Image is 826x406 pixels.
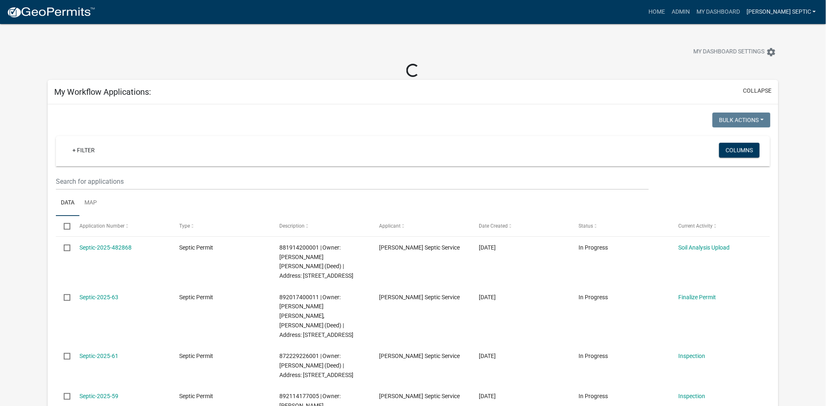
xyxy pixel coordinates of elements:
[743,86,772,95] button: collapse
[79,393,118,399] a: Septic-2025-59
[180,353,214,359] span: Septic Permit
[743,4,819,20] a: [PERSON_NAME] Septic
[379,244,460,251] span: Winters Septic Service
[66,143,101,158] a: + Filter
[679,294,716,300] a: Finalize Permit
[668,4,693,20] a: Admin
[279,223,305,229] span: Description
[479,393,496,399] span: 08/26/2025
[579,244,608,251] span: In Progress
[645,4,668,20] a: Home
[279,353,354,378] span: 872229226001 | Owner: Risetter, Rae Jean (Deed) | Address: 13886 260TH ST
[171,216,271,236] datatable-header-cell: Type
[180,244,214,251] span: Septic Permit
[579,393,608,399] span: In Progress
[180,393,214,399] span: Septic Permit
[79,294,118,300] a: Septic-2025-63
[56,216,72,236] datatable-header-cell: Select
[671,216,771,236] datatable-header-cell: Current Activity
[713,113,771,127] button: Bulk Actions
[766,47,776,57] i: settings
[180,223,190,229] span: Type
[693,4,743,20] a: My Dashboard
[679,393,706,399] a: Inspection
[79,190,102,216] a: Map
[79,353,118,359] a: Septic-2025-61
[379,294,460,300] span: Winters Septic Service
[72,216,171,236] datatable-header-cell: Application Number
[694,47,765,57] span: My Dashboard Settings
[79,223,125,229] span: Application Number
[79,244,132,251] a: Septic-2025-482868
[579,294,608,300] span: In Progress
[479,223,508,229] span: Date Created
[56,173,649,190] input: Search for applications
[180,294,214,300] span: Septic Permit
[579,223,593,229] span: Status
[279,244,354,279] span: 881914200001 | Owner: Pekarek, Cynthia Pekarek, Tom (Deed) | Address: 34626 180TH ST
[379,353,460,359] span: Winters Septic Service
[271,216,371,236] datatable-header-cell: Description
[679,244,730,251] a: Soil Analysis Upload
[379,393,460,399] span: Winters Septic Service
[379,223,401,229] span: Applicant
[687,44,783,60] button: My Dashboard Settingssettings
[56,190,79,216] a: Data
[471,216,571,236] datatable-header-cell: Date Created
[479,353,496,359] span: 09/03/2025
[719,143,760,158] button: Columns
[579,353,608,359] span: In Progress
[679,223,713,229] span: Current Activity
[479,294,496,300] span: 09/08/2025
[371,216,471,236] datatable-header-cell: Applicant
[571,216,670,236] datatable-header-cell: Status
[479,244,496,251] span: 09/23/2025
[679,353,706,359] a: Inspection
[54,87,151,97] h5: My Workflow Applications:
[279,294,354,338] span: 892017400011 | Owner: Miller, Darwin Jay Miller, Debra Lee (Deed) | Address: 12695 MM AVE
